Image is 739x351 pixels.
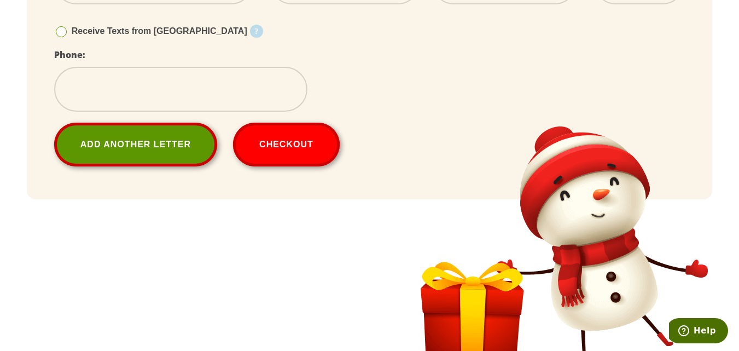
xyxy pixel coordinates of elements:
[54,49,85,61] label: Phone:
[233,123,340,166] button: Checkout
[72,26,247,36] span: Receive Texts from [GEOGRAPHIC_DATA]
[669,318,728,346] iframe: Opens a widget where you can find more information
[54,123,217,166] a: Add Another Letter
